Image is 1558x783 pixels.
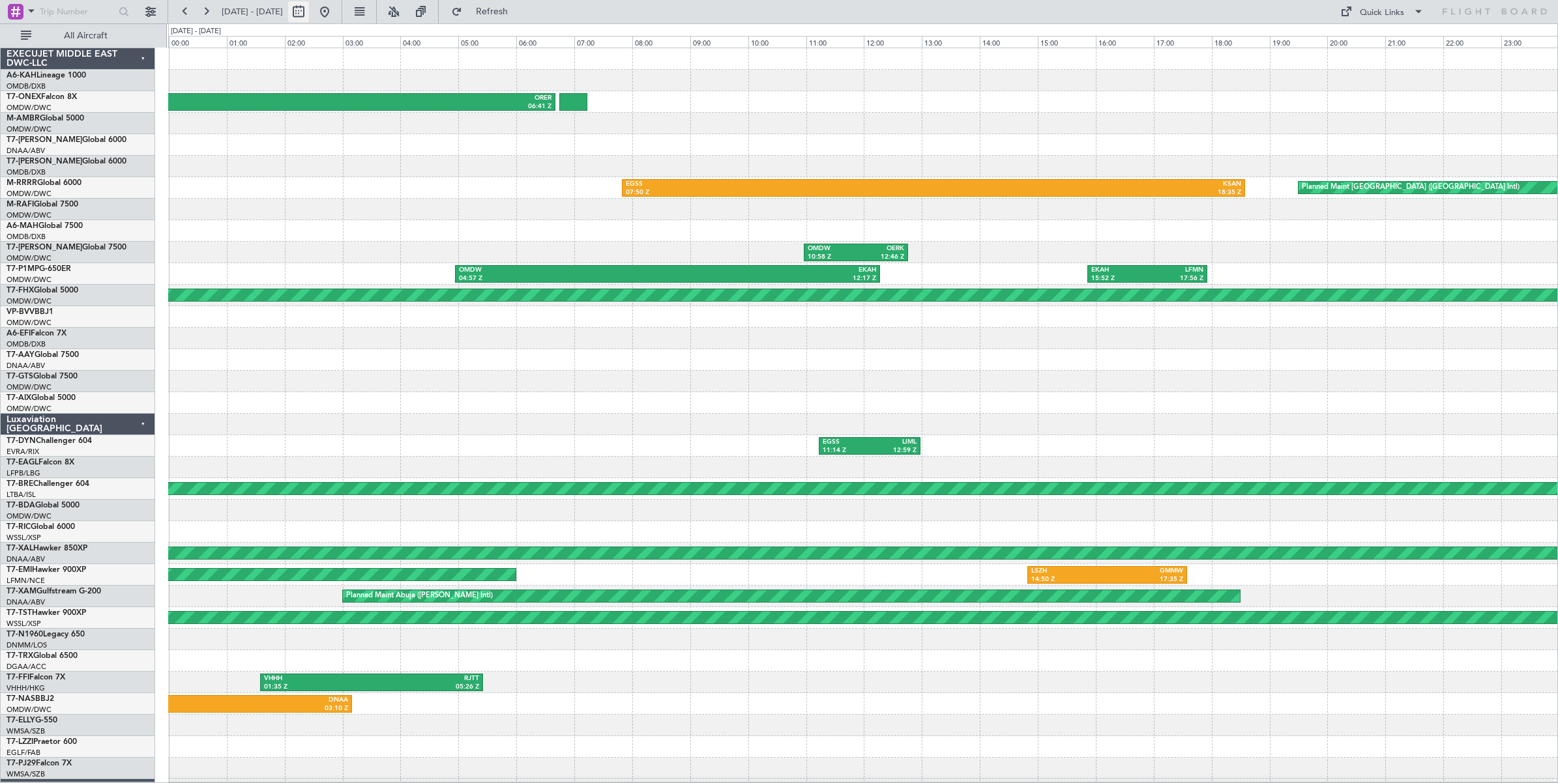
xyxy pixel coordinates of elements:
[7,373,78,380] a: T7-GTSGlobal 7500
[241,94,551,103] div: ORER
[7,351,79,359] a: T7-AAYGlobal 7500
[823,446,870,455] div: 11:14 Z
[34,31,138,40] span: All Aircraft
[7,588,101,595] a: T7-XAMGulfstream G-200
[922,36,980,48] div: 13:00
[1108,575,1183,584] div: 17:35 Z
[14,25,141,46] button: All Aircraft
[632,36,690,48] div: 08:00
[7,382,51,392] a: OMDW/DWC
[7,588,37,595] span: T7-XAM
[7,674,29,681] span: T7-FFI
[7,93,77,101] a: T7-ONEXFalcon 8X
[7,81,46,91] a: OMDB/DXB
[264,674,372,683] div: VHHH
[459,266,668,275] div: OMDW
[668,266,876,275] div: EKAH
[227,36,285,48] div: 01:00
[7,287,78,294] a: T7-FHXGlobal 5000
[7,232,46,242] a: OMDB/DXB
[7,480,89,488] a: T7-BREChallenger 604
[458,36,516,48] div: 05:00
[7,287,34,294] span: T7-FHX
[1031,567,1107,576] div: LSZH
[7,502,80,509] a: T7-BDAGlobal 5000
[7,275,51,285] a: OMDW/DWC
[7,222,38,230] span: A6-MAH
[7,146,45,156] a: DNAA/ABV
[7,566,86,574] a: T7-EMIHawker 900XP
[870,446,917,455] div: 12:59 Z
[7,545,33,552] span: T7-XAL
[7,93,41,101] span: T7-ONEX
[1334,1,1430,22] button: Quick Links
[7,705,51,715] a: OMDW/DWC
[7,674,65,681] a: T7-FFIFalcon 7X
[7,404,51,414] a: OMDW/DWC
[7,244,126,251] a: T7-[PERSON_NAME]Global 7500
[7,339,46,349] a: OMDB/DXB
[7,244,82,251] span: T7-[PERSON_NAME]
[7,394,76,402] a: T7-AIXGlobal 5000
[7,631,43,638] span: T7-N1960
[222,6,283,18] span: [DATE] - [DATE]
[7,437,92,445] a: T7-DYNChallenger 604
[7,652,33,660] span: T7-TRX
[1031,575,1107,584] div: 14:50 Z
[7,695,35,703] span: T7-NAS
[7,308,35,316] span: VP-BVV
[7,609,86,617] a: T7-TSTHawker 900XP
[372,674,479,683] div: RJTT
[7,179,81,187] a: M-RRRRGlobal 6000
[1091,266,1147,275] div: EKAH
[864,36,922,48] div: 12:00
[7,576,45,586] a: LFMN/NCE
[980,36,1038,48] div: 14:00
[7,210,51,220] a: OMDW/DWC
[933,180,1241,189] div: KSAN
[7,631,85,638] a: T7-N1960Legacy 650
[7,158,82,165] span: T7-[PERSON_NAME]
[516,36,574,48] div: 06:00
[7,136,126,144] a: T7-[PERSON_NAME]Global 6000
[7,652,78,660] a: T7-TRXGlobal 6500
[7,318,51,328] a: OMDW/DWC
[400,36,458,48] div: 04:00
[7,201,78,208] a: M-RAFIGlobal 7500
[7,179,37,187] span: M-RRRR
[7,361,45,371] a: DNAA/ABV
[748,36,806,48] div: 10:00
[7,115,40,122] span: M-AMBR
[445,1,523,22] button: Refresh
[91,696,348,705] div: DNAA
[7,167,46,177] a: OMDB/DXB
[7,609,32,617] span: T7-TST
[7,619,41,629] a: WSSL/XSP
[7,373,33,380] span: T7-GTS
[7,597,45,607] a: DNAA/ABV
[7,566,32,574] span: T7-EMI
[7,769,45,779] a: WMSA/SZB
[7,459,74,466] a: T7-EAGLFalcon 8X
[7,103,51,113] a: OMDW/DWC
[1091,274,1147,283] div: 15:52 Z
[1385,36,1443,48] div: 21:00
[7,695,54,703] a: T7-NASBBJ2
[7,459,38,466] span: T7-EAGL
[870,438,917,447] div: LIML
[7,738,33,746] span: T7-LZZI
[7,640,47,650] a: DNMM/LOS
[7,265,39,273] span: T7-P1MP
[1327,36,1385,48] div: 20:00
[626,180,933,189] div: EGSS
[7,523,31,531] span: T7-RIC
[372,683,479,692] div: 05:26 Z
[7,523,75,531] a: T7-RICGlobal 6000
[1147,266,1203,275] div: LFMN
[7,738,77,746] a: T7-LZZIPraetor 600
[7,468,40,478] a: LFPB/LBG
[264,683,372,692] div: 01:35 Z
[1154,36,1212,48] div: 17:00
[7,533,41,543] a: WSSL/XSP
[1147,274,1203,283] div: 17:56 Z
